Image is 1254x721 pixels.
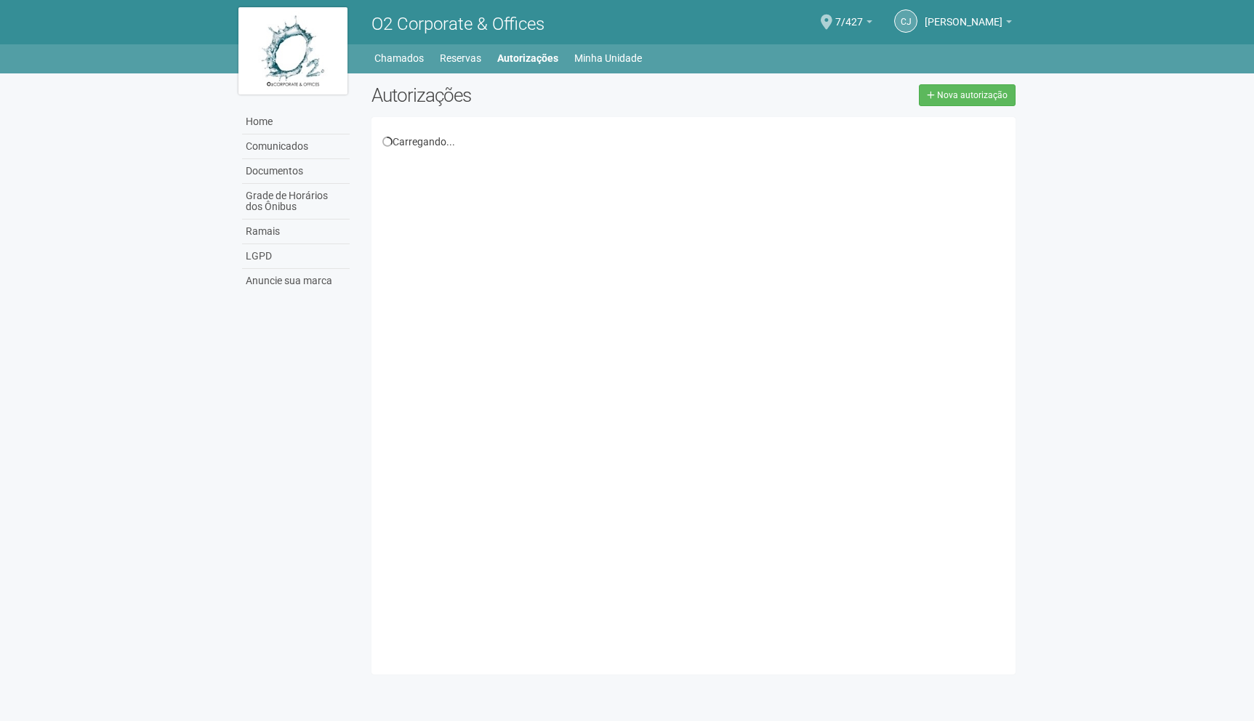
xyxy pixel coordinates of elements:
img: logo.jpg [238,7,347,94]
a: LGPD [242,244,350,269]
a: Grade de Horários dos Ônibus [242,184,350,219]
a: Autorizações [497,48,558,68]
span: Nova autorização [937,90,1008,100]
a: Home [242,110,350,134]
a: Anuncie sua marca [242,269,350,293]
div: Carregando... [382,135,1005,148]
a: Reservas [440,48,481,68]
a: [PERSON_NAME] [925,18,1012,30]
a: Documentos [242,159,350,184]
a: Nova autorização [919,84,1016,106]
a: 7/427 [835,18,872,30]
a: Minha Unidade [574,48,642,68]
a: Chamados [374,48,424,68]
a: Comunicados [242,134,350,159]
span: CESAR JAHARA DE ALBUQUERQUE [925,2,1002,28]
h2: Autorizações [371,84,683,106]
a: Ramais [242,219,350,244]
span: O2 Corporate & Offices [371,14,544,34]
a: CJ [894,9,917,33]
span: 7/427 [835,2,863,28]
